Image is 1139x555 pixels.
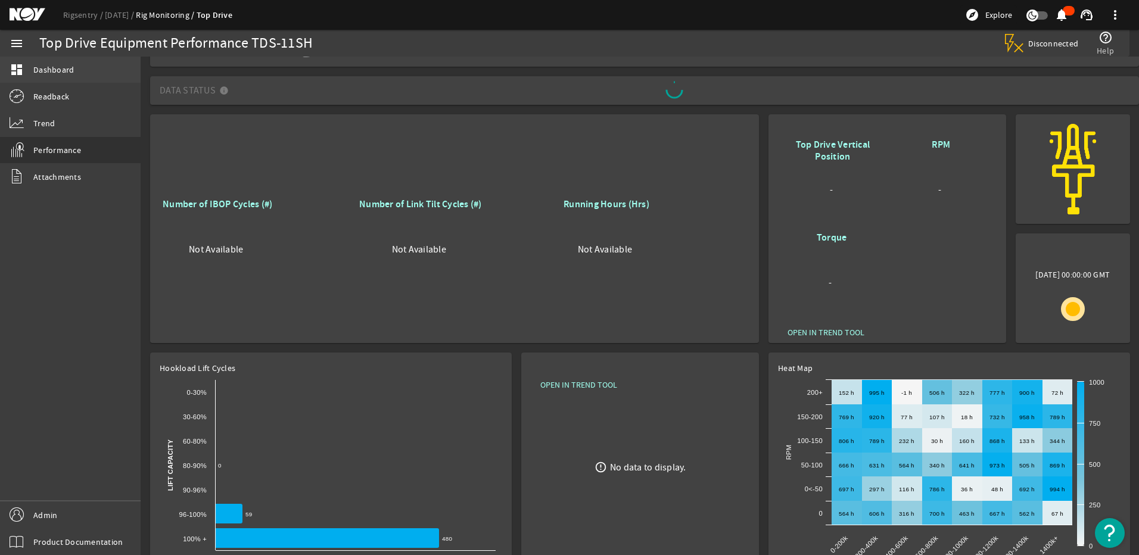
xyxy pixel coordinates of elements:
text: 322 h [959,389,975,396]
text: 0 [1089,542,1093,550]
text: 868 h [989,438,1005,444]
text: 505 h [1019,462,1035,469]
button: OPEN IN TREND TOOL [531,374,627,395]
text: 18 h [961,414,973,420]
text: 48 h [991,486,1003,492]
text: 994 h [1050,486,1065,492]
mat-panel-title: Data Status [160,81,234,100]
mat-icon: error_outline [595,461,607,473]
text: 666 h [839,462,854,469]
mat-icon: dashboard [10,63,24,77]
span: [DATE] 00:00:00 GMT [1035,269,1110,285]
text: 60-80% [183,438,207,445]
text: 564 h [899,462,914,469]
span: Admin [33,509,57,521]
text: 133 h [1019,438,1035,444]
b: RPM [932,138,950,151]
a: Top Drive [197,10,232,21]
text: 100% + [183,535,207,542]
text: 340 h [929,462,945,469]
text: 96-100% [179,511,207,518]
mat-icon: help_outline [1098,30,1113,45]
text: 160 h [959,438,975,444]
text: 316 h [899,510,914,517]
text: 67 h [1051,510,1063,517]
text: 150-200 [797,413,823,420]
text: 995 h [869,389,885,396]
text: 789 h [869,438,885,444]
button: Explore [960,5,1017,24]
text: 0 [218,462,222,469]
text: 100-150 [797,437,823,444]
text: 920 h [869,414,885,420]
text: 463 h [959,510,975,517]
text: 500 [1089,461,1100,468]
text: 0<-50 [805,485,823,492]
text: 0-200k [829,534,849,554]
span: Help [1097,45,1114,57]
span: Not Available [578,244,632,255]
span: Product Documentation [33,536,123,548]
text: 152 h [839,389,854,396]
text: 107 h [929,414,945,420]
span: OPEN IN TREND TOOL [540,379,617,391]
text: 789 h [1050,414,1065,420]
button: Open Resource Center [1095,518,1125,548]
text: 631 h [869,462,885,469]
span: Disconnected [1028,38,1079,49]
text: 562 h [1019,510,1035,517]
mat-icon: notifications [1054,8,1069,22]
text: 786 h [929,486,945,492]
text: 116 h [899,486,914,492]
mat-icon: explore [965,8,979,22]
b: Torque [817,231,847,244]
text: 641 h [959,462,975,469]
text: 769 h [839,414,854,420]
span: Heat Map [778,363,813,373]
span: Dashboard [33,64,74,76]
text: 973 h [989,462,1005,469]
text: -1 h [901,389,912,396]
button: more_vert [1101,1,1129,29]
b: Top Drive Vertical Position [796,138,870,163]
text: 232 h [899,438,914,444]
text: 297 h [869,486,885,492]
text: RPM [785,445,792,460]
text: 72 h [1051,389,1063,396]
span: Performance [33,144,81,156]
text: Lift Capacity [167,439,174,491]
text: 1000 [1089,379,1104,386]
b: Number of IBOP Cycles (#) [163,198,272,210]
b: Number of Link Tilt Cycles (#) [359,198,482,210]
div: Top Drive Equipment Performance TDS-11SH [39,38,313,49]
text: 77 h [901,414,913,420]
span: OPEN IN TREND TOOL [788,326,864,338]
text: 750 [1089,420,1100,427]
text: 806 h [839,438,854,444]
text: 30 h [931,438,943,444]
text: 250 [1089,501,1100,509]
button: OPEN IN TREND TOOL [778,322,874,343]
text: 958 h [1019,414,1035,420]
text: 90-96% [183,487,207,494]
text: 692 h [1019,486,1035,492]
a: Rig Monitoring [136,10,196,20]
a: Rigsentry [63,10,105,20]
text: 506 h [929,389,945,396]
span: - [938,184,941,196]
text: 732 h [989,414,1005,420]
b: Running Hours (Hrs) [564,198,649,210]
span: Trend [33,117,55,129]
text: 700 h [929,510,945,517]
div: No data to display. [610,461,686,473]
span: - [830,184,833,196]
text: 200+ [807,389,823,396]
span: Not Available [392,244,446,255]
text: 667 h [989,510,1005,517]
mat-icon: menu [10,36,24,51]
span: Attachments [33,171,81,183]
text: 0-30% [186,389,207,396]
text: 59 [245,511,252,517]
span: Not Available [189,244,243,255]
mat-expansion-panel-header: Data Status [150,76,1139,105]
